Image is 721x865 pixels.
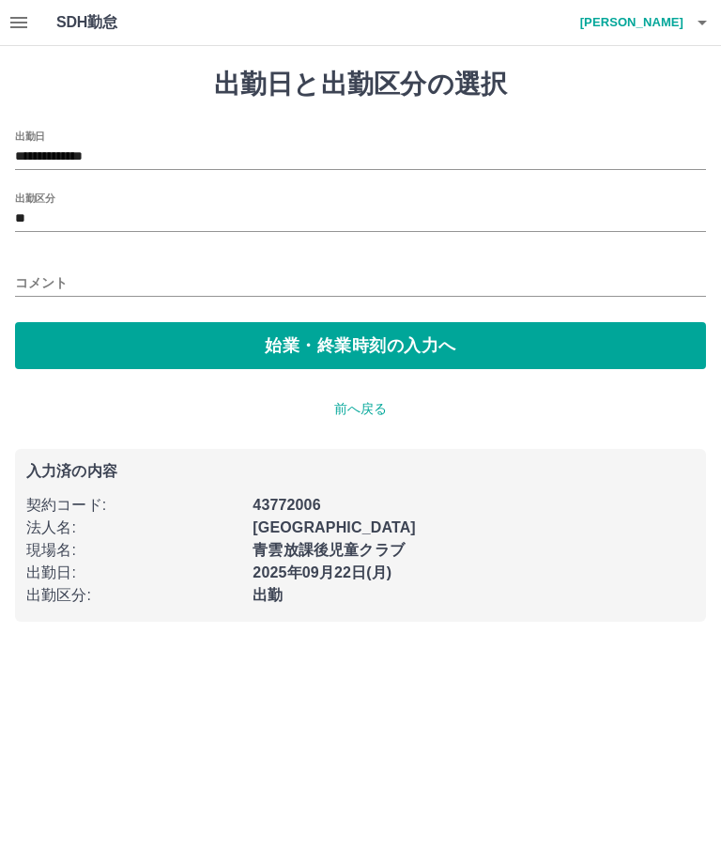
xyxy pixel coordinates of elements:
[15,191,54,205] label: 出勤区分
[15,322,706,369] button: 始業・終業時刻の入力へ
[253,564,391,580] b: 2025年09月22日(月)
[15,399,706,419] p: 前へ戻る
[253,542,405,558] b: 青雲放課後児童クラブ
[26,464,695,479] p: 入力済の内容
[253,497,320,513] b: 43772006
[26,539,241,562] p: 現場名 :
[26,584,241,607] p: 出勤区分 :
[26,517,241,539] p: 法人名 :
[15,129,45,143] label: 出勤日
[26,494,241,517] p: 契約コード :
[253,587,283,603] b: 出勤
[15,69,706,100] h1: 出勤日と出勤区分の選択
[253,519,416,535] b: [GEOGRAPHIC_DATA]
[26,562,241,584] p: 出勤日 :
